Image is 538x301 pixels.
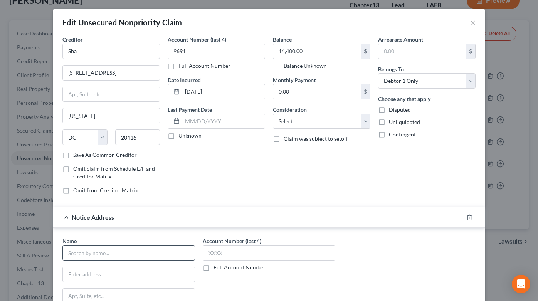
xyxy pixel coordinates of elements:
[466,44,475,59] div: $
[178,132,202,140] label: Unknown
[178,62,230,70] label: Full Account Number
[273,44,361,59] input: 0.00
[182,114,265,129] input: MM/DD/YYYY
[62,238,77,244] span: Name
[203,245,335,261] input: XXXX
[284,135,348,142] span: Claim was subject to setoff
[182,84,265,99] input: MM/DD/YYYY
[378,95,430,103] label: Choose any that apply
[168,76,201,84] label: Date Incurred
[63,108,160,123] input: Enter city...
[63,87,160,102] input: Apt, Suite, etc...
[284,62,327,70] label: Balance Unknown
[273,84,361,99] input: 0.00
[389,106,411,113] span: Disputed
[203,237,261,245] label: Account Number (last 4)
[62,44,160,59] input: Search creditor by name...
[273,35,292,44] label: Balance
[361,84,370,99] div: $
[378,44,466,59] input: 0.00
[378,35,423,44] label: Arrearage Amount
[273,106,307,114] label: Consideration
[73,165,155,180] span: Omit claim from Schedule E/F and Creditor Matrix
[389,119,420,125] span: Unliquidated
[72,214,114,221] span: Notice Address
[470,18,476,27] button: ×
[62,17,182,28] div: Edit Unsecured Nonpriority Claim
[168,44,265,59] input: XXXX
[512,275,530,293] div: Open Intercom Messenger
[168,35,226,44] label: Account Number (last 4)
[63,267,195,282] input: Enter address...
[378,66,404,72] span: Belongs To
[73,151,137,159] label: Save As Common Creditor
[73,187,138,193] span: Omit from Creditor Matrix
[168,106,212,114] label: Last Payment Date
[62,245,195,261] input: Search by name...
[214,264,266,271] label: Full Account Number
[63,66,160,80] input: Enter address...
[62,36,83,43] span: Creditor
[361,44,370,59] div: $
[389,131,416,138] span: Contingent
[273,76,316,84] label: Monthly Payment
[115,129,160,145] input: Enter zip...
